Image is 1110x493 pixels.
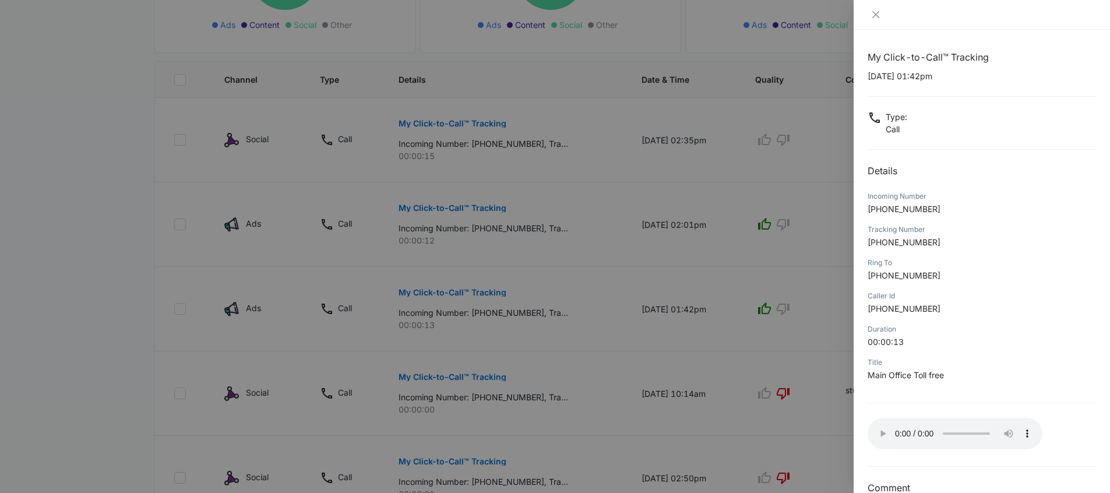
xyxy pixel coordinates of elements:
div: Title [868,357,1096,368]
audio: Your browser does not support the audio tag. [868,418,1042,449]
span: 00:00:13 [868,337,904,347]
p: [DATE] 01:42pm [868,70,1096,82]
div: Duration [868,324,1096,334]
span: [PHONE_NUMBER] [868,237,940,247]
p: Type : [886,111,907,123]
p: Call [886,123,907,135]
span: [PHONE_NUMBER] [868,204,940,214]
div: Ring To [868,258,1096,268]
span: close [871,10,880,19]
div: Incoming Number [868,191,1096,202]
span: [PHONE_NUMBER] [868,304,940,314]
div: Caller Id [868,291,1096,301]
h1: My Click-to-Call™ Tracking [868,50,1096,64]
button: Close [868,9,884,20]
span: [PHONE_NUMBER] [868,270,940,280]
h2: Details [868,164,1096,178]
div: Tracking Number [868,224,1096,235]
span: Main Office Toll free [868,370,944,380]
